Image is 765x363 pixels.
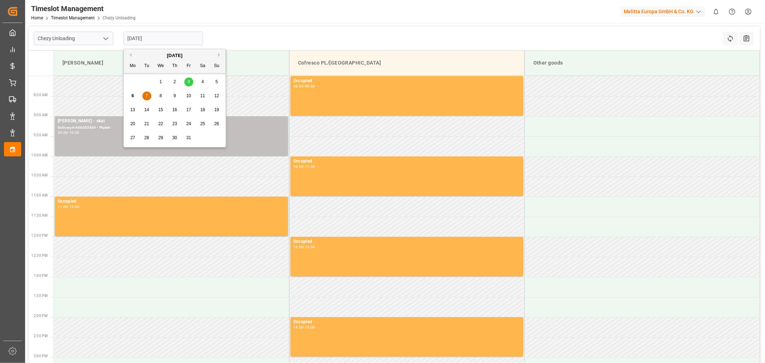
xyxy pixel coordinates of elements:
[132,93,134,98] span: 6
[144,135,149,140] span: 28
[305,85,315,88] div: 09:00
[160,93,162,98] span: 8
[31,173,48,177] span: 10:30 AM
[144,121,149,126] span: 21
[144,107,149,112] span: 14
[621,5,708,18] button: Melitta Europa GmbH & Co. KG
[51,15,95,20] a: Timeslot Management
[128,62,137,71] div: Mo
[127,53,132,57] button: Previous Month
[68,131,69,134] div: -
[186,93,191,98] span: 10
[31,193,48,197] span: 11:00 AM
[31,3,136,14] div: Timeslot Management
[123,32,203,45] input: DD-MM-YYYY
[303,165,304,168] div: -
[126,75,224,145] div: month 2025-10
[31,15,43,20] a: Home
[34,93,48,97] span: 8:30 AM
[212,77,221,86] div: Choose Sunday, October 5th, 2025
[293,319,520,326] div: Occupied
[184,133,193,142] div: Choose Friday, October 31st, 2025
[295,56,519,70] div: Cofresco PL/[GEOGRAPHIC_DATA]
[142,91,151,100] div: Choose Tuesday, October 7th, 2025
[156,62,165,71] div: We
[214,93,219,98] span: 12
[170,77,179,86] div: Choose Thursday, October 2nd, 2025
[58,118,285,125] div: [PERSON_NAME] - skat
[214,121,219,126] span: 26
[31,254,48,258] span: 12:30 PM
[186,135,191,140] span: 31
[130,135,135,140] span: 27
[31,153,48,157] span: 10:00 AM
[31,234,48,237] span: 12:00 PM
[212,62,221,71] div: Su
[58,125,285,131] div: Delivery#:400053534 - Plate#:
[142,62,151,71] div: Tu
[184,105,193,114] div: Choose Friday, October 17th, 2025
[142,105,151,114] div: Choose Tuesday, October 14th, 2025
[202,79,204,84] span: 4
[158,135,163,140] span: 29
[198,105,207,114] div: Choose Saturday, October 18th, 2025
[200,107,205,112] span: 18
[172,121,177,126] span: 23
[198,91,207,100] div: Choose Saturday, October 11th, 2025
[128,105,137,114] div: Choose Monday, October 13th, 2025
[170,133,179,142] div: Choose Thursday, October 30th, 2025
[156,133,165,142] div: Choose Wednesday, October 29th, 2025
[198,119,207,128] div: Choose Saturday, October 25th, 2025
[212,105,221,114] div: Choose Sunday, October 19th, 2025
[200,93,205,98] span: 11
[170,91,179,100] div: Choose Thursday, October 9th, 2025
[621,6,705,17] div: Melitta Europa GmbH & Co. KG
[293,165,304,168] div: 10:00
[158,107,163,112] span: 15
[156,77,165,86] div: Choose Wednesday, October 1st, 2025
[128,91,137,100] div: Choose Monday, October 6th, 2025
[530,56,754,70] div: Other goods
[58,131,68,134] div: 09:00
[293,238,520,245] div: Occupied
[305,165,315,168] div: 11:00
[128,133,137,142] div: Choose Monday, October 27th, 2025
[172,135,177,140] span: 30
[142,119,151,128] div: Choose Tuesday, October 21st, 2025
[305,326,315,329] div: 15:00
[218,53,222,57] button: Next Month
[170,119,179,128] div: Choose Thursday, October 23rd, 2025
[170,62,179,71] div: Th
[293,158,520,165] div: Occupied
[188,79,190,84] span: 3
[303,326,304,329] div: -
[184,119,193,128] div: Choose Friday, October 24th, 2025
[156,105,165,114] div: Choose Wednesday, October 15th, 2025
[186,107,191,112] span: 17
[100,33,111,44] button: open menu
[216,79,218,84] span: 5
[198,62,207,71] div: Sa
[293,245,304,249] div: 12:00
[69,131,80,134] div: 10:00
[293,326,304,329] div: 14:00
[303,85,304,88] div: -
[34,354,48,358] span: 3:00 PM
[305,245,315,249] div: 13:00
[130,107,135,112] span: 13
[212,119,221,128] div: Choose Sunday, October 26th, 2025
[60,56,283,70] div: [PERSON_NAME]
[170,105,179,114] div: Choose Thursday, October 16th, 2025
[200,121,205,126] span: 25
[69,205,80,208] div: 12:00
[174,79,176,84] span: 2
[198,77,207,86] div: Choose Saturday, October 4th, 2025
[124,52,226,59] div: [DATE]
[160,79,162,84] span: 1
[34,314,48,318] span: 2:00 PM
[34,334,48,338] span: 2:30 PM
[142,133,151,142] div: Choose Tuesday, October 28th, 2025
[31,213,48,217] span: 11:30 AM
[184,91,193,100] div: Choose Friday, October 10th, 2025
[212,91,221,100] div: Choose Sunday, October 12th, 2025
